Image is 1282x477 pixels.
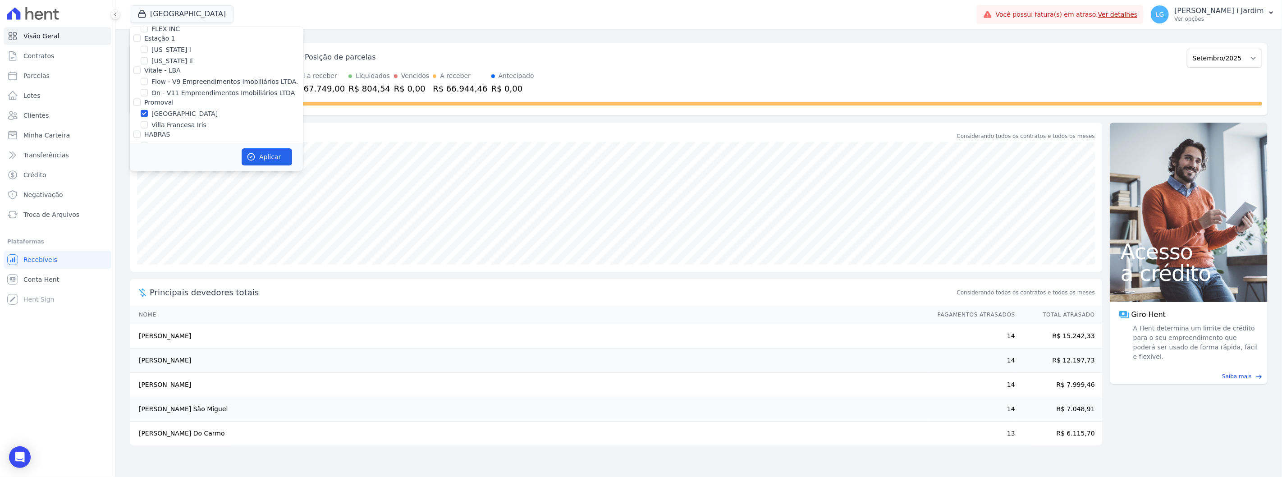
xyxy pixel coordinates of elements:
a: Visão Geral [4,27,111,45]
td: R$ 12.197,73 [1016,349,1102,373]
td: [PERSON_NAME] [130,324,929,349]
td: [PERSON_NAME] Do Carmo [130,422,929,446]
span: Negativação [23,190,63,199]
td: [PERSON_NAME] [130,349,929,373]
a: Lotes [4,87,111,105]
span: Conta Hent [23,275,59,284]
td: R$ 6.115,70 [1016,422,1102,446]
label: On - V11 Empreendimentos Imobiliários LTDA [151,88,295,98]
td: [PERSON_NAME] [130,373,929,397]
div: R$ 0,00 [491,83,534,95]
span: a crédito [1121,262,1257,284]
div: R$ 804,54 [348,83,390,95]
div: Saldo devedor total [150,130,955,142]
div: R$ 67.749,00 [290,83,345,95]
td: 14 [929,349,1016,373]
div: Open Intercom Messenger [9,446,31,468]
a: Clientes [4,106,111,124]
p: [PERSON_NAME] i Jardim [1174,6,1264,15]
a: Minha Carteira [4,126,111,144]
span: Saiba mais [1222,372,1252,381]
label: Promoval [144,99,174,106]
div: Considerando todos os contratos e todos os meses [957,132,1095,140]
a: Troca de Arquivos [4,206,111,224]
button: [GEOGRAPHIC_DATA] [130,5,234,23]
label: [US_STATE] Il [151,56,193,66]
span: Troca de Arquivos [23,210,79,219]
label: Vitale - LBA [144,67,181,74]
a: Contratos [4,47,111,65]
a: Ver detalhes [1098,11,1138,18]
div: Plataformas [7,236,108,247]
div: A receber [440,71,471,81]
span: Minha Carteira [23,131,70,140]
span: Você possui fatura(s) em atraso. [996,10,1138,19]
th: Total Atrasado [1016,306,1102,324]
td: 13 [929,422,1016,446]
th: Pagamentos Atrasados [929,306,1016,324]
label: HABRAS [144,131,170,138]
span: Parcelas [23,71,50,80]
span: Acesso [1121,241,1257,262]
p: Ver opções [1174,15,1264,23]
label: HABRAS SUZANO [151,141,206,151]
a: Negativação [4,186,111,204]
th: Nome [130,306,929,324]
span: Considerando todos os contratos e todos os meses [957,289,1095,297]
div: Total a receber [290,71,345,81]
span: Principais devedores totais [150,286,955,298]
a: Recebíveis [4,251,111,269]
label: Estação 1 [144,35,175,42]
span: A Hent determina um limite de crédito para o seu empreendimento que poderá ser usado de forma ráp... [1131,324,1259,362]
button: Aplicar [242,148,292,165]
span: Contratos [23,51,54,60]
span: LG [1156,11,1164,18]
span: Crédito [23,170,46,179]
label: [GEOGRAPHIC_DATA] [151,109,218,119]
td: 14 [929,397,1016,422]
a: Crédito [4,166,111,184]
div: Vencidos [401,71,429,81]
div: Posição de parcelas [305,52,376,63]
span: Lotes [23,91,41,100]
label: FLEX INC [151,24,180,34]
span: Giro Hent [1131,309,1166,320]
a: Saiba mais east [1115,372,1262,381]
td: R$ 7.999,46 [1016,373,1102,397]
label: Flow - V9 Empreendimentos Imobiliários LTDA. [151,77,298,87]
button: LG [PERSON_NAME] i Jardim Ver opções [1144,2,1282,27]
div: Liquidados [356,71,390,81]
span: Transferências [23,151,69,160]
label: [US_STATE] I [151,45,191,55]
td: R$ 7.048,91 [1016,397,1102,422]
span: east [1255,373,1262,380]
td: R$ 15.242,33 [1016,324,1102,349]
a: Conta Hent [4,271,111,289]
label: Villa Francesa Iris [151,120,206,130]
span: Clientes [23,111,49,120]
td: 14 [929,324,1016,349]
a: Parcelas [4,67,111,85]
div: R$ 0,00 [394,83,429,95]
td: [PERSON_NAME] São Miguel [130,397,929,422]
a: Transferências [4,146,111,164]
div: Antecipado [499,71,534,81]
span: Visão Geral [23,32,60,41]
td: 14 [929,373,1016,397]
div: R$ 66.944,46 [433,83,487,95]
span: Recebíveis [23,255,57,264]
